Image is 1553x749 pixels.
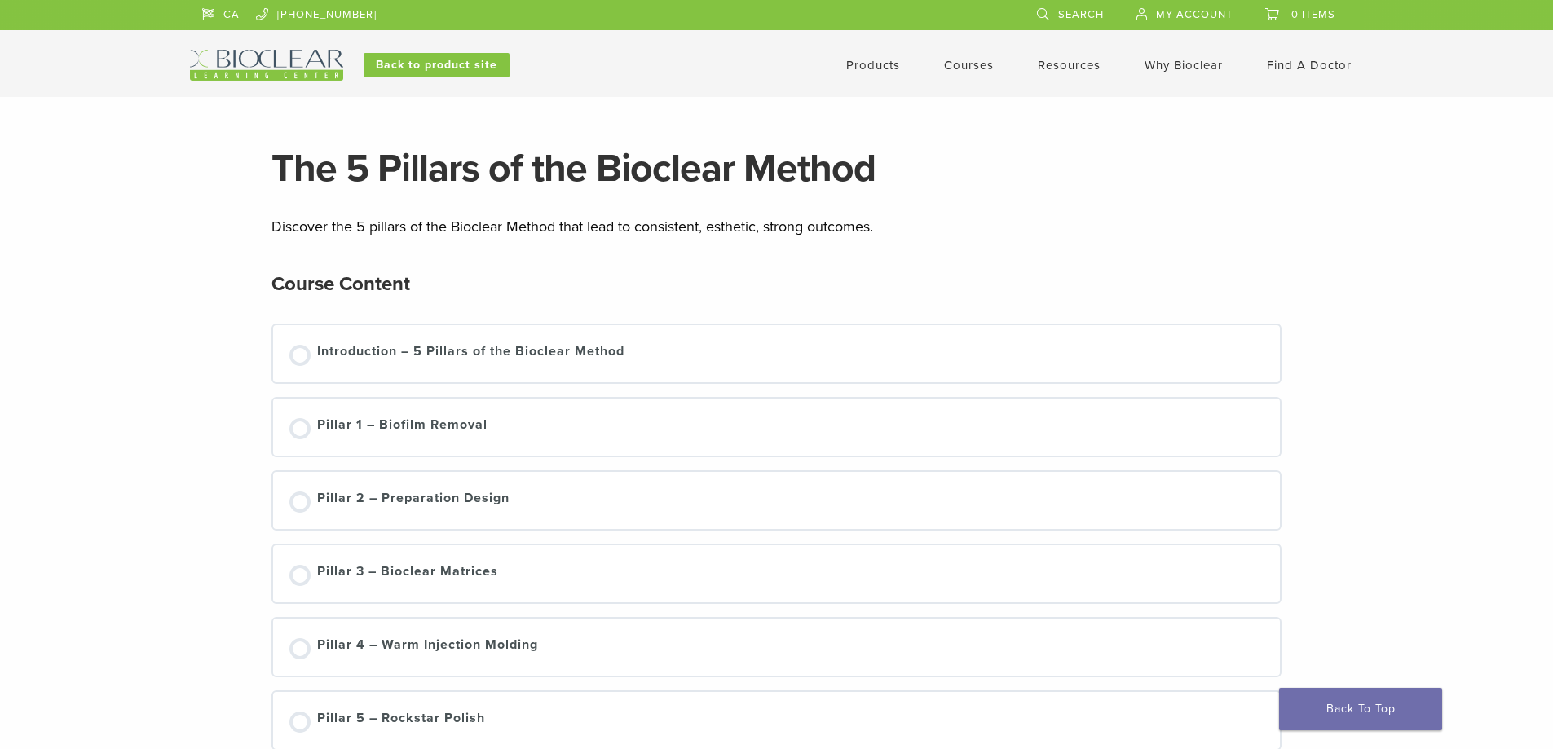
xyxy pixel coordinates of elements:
a: Introduction – 5 Pillars of the Bioclear Method [289,341,1264,366]
div: Introduction – 5 Pillars of the Bioclear Method [317,341,624,366]
img: Bioclear [190,50,343,81]
a: Back to product site [364,53,510,77]
span: Search [1058,8,1104,21]
a: Pillar 4 – Warm Injection Molding [289,635,1264,659]
div: Pillar 3 – Bioclear Matrices [317,562,498,586]
a: Pillar 1 – Biofilm Removal [289,415,1264,439]
a: Products [846,58,900,73]
span: My Account [1156,8,1233,21]
a: Resources [1038,58,1101,73]
a: Pillar 2 – Preparation Design [289,488,1264,513]
h2: Course Content [271,265,410,304]
a: Why Bioclear [1145,58,1223,73]
div: Pillar 5 – Rockstar Polish [317,708,485,733]
p: Discover the 5 pillars of the Bioclear Method that lead to consistent, esthetic, strong outcomes. [271,214,1282,239]
div: Pillar 2 – Preparation Design [317,488,510,513]
a: Pillar 3 – Bioclear Matrices [289,562,1264,586]
div: Pillar 4 – Warm Injection Molding [317,635,538,659]
a: Courses [944,58,994,73]
span: 0 items [1291,8,1335,21]
div: Pillar 1 – Biofilm Removal [317,415,488,439]
a: Find A Doctor [1267,58,1352,73]
a: Pillar 5 – Rockstar Polish [289,708,1264,733]
a: Back To Top [1279,688,1442,730]
h1: The 5 Pillars of the Bioclear Method [271,149,1282,188]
